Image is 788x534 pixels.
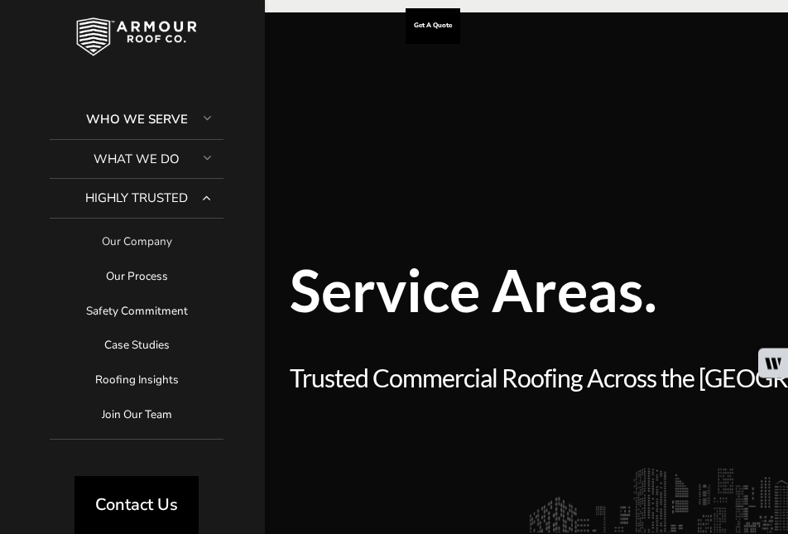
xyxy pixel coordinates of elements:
a: Our Process [50,259,223,294]
a: Get A Quote [406,8,460,44]
a: Join Our Team [50,398,223,433]
a: Roofing Insights [50,363,223,398]
a: Highly Trusted [50,179,223,219]
a: Contact Us [74,476,199,534]
a: Our Company [50,224,223,259]
a: Case Studies [50,329,223,363]
img: Industrial and Commercial Roofing Company | Armour Roof Co. [58,8,215,65]
a: What We Do [50,140,223,180]
a: Who We Serve [50,100,223,140]
a: Safety Commitment [50,294,223,329]
span: Contact Us [95,497,178,513]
